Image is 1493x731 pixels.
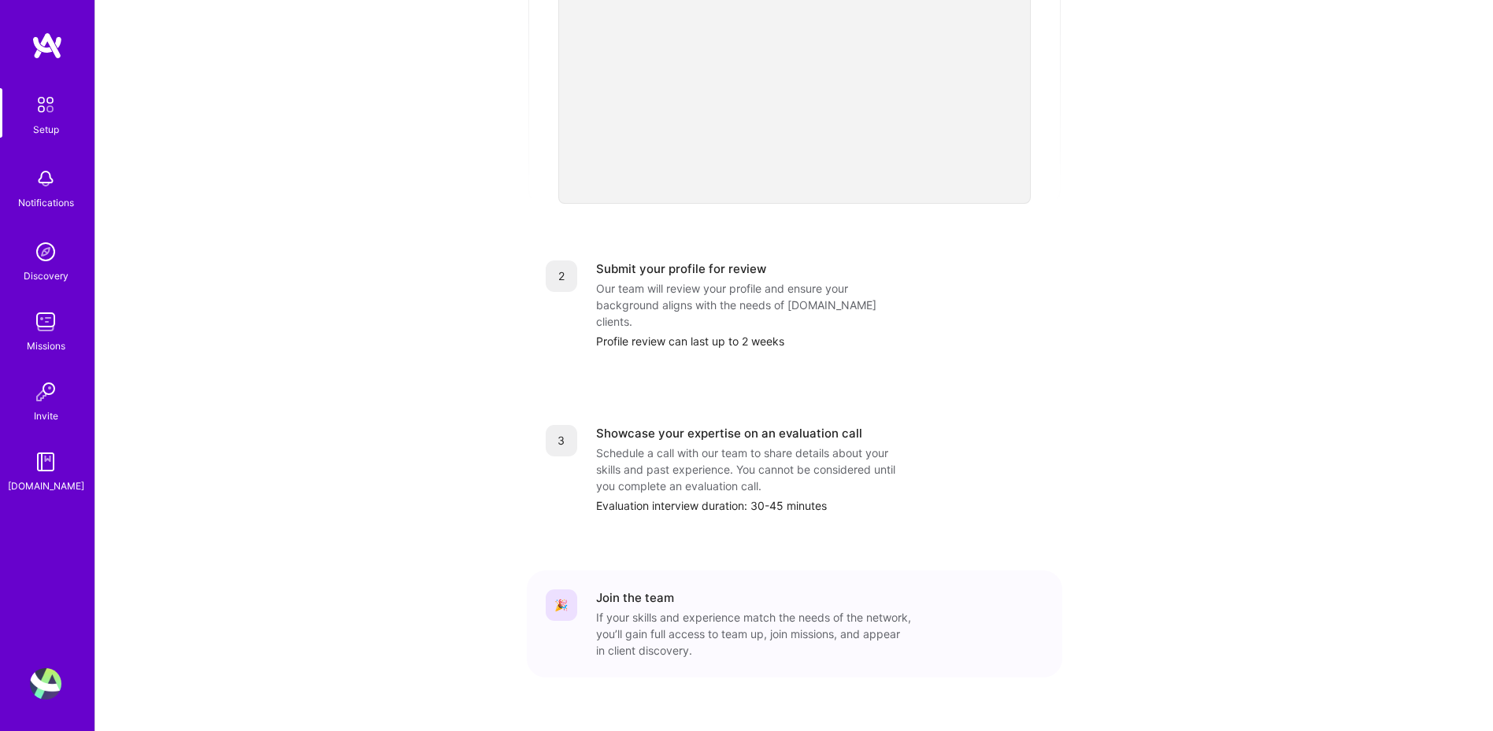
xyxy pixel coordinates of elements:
[546,425,577,456] div: 3
[30,306,61,338] img: teamwork
[33,121,59,138] div: Setup
[596,280,911,330] div: Our team will review your profile and ensure your background aligns with the needs of [DOMAIN_NAM...
[596,589,674,606] div: Join the team
[8,478,84,494] div: [DOMAIN_NAME]
[30,163,61,194] img: bell
[546,589,577,621] div: 🎉
[30,668,61,700] img: User Avatar
[27,338,65,354] div: Missions
[596,425,862,441] div: Showcase your expertise on an evaluation call
[26,668,65,700] a: User Avatar
[596,445,911,494] div: Schedule a call with our team to share details about your skills and past experience. You cannot ...
[546,260,577,292] div: 2
[596,260,766,277] div: Submit your profile for review
[30,446,61,478] img: guide book
[31,31,63,60] img: logo
[29,88,62,121] img: setup
[596,333,1043,349] div: Profile review can last up to 2 weeks
[24,268,69,284] div: Discovery
[34,408,58,424] div: Invite
[18,194,74,211] div: Notifications
[596,609,911,659] div: If your skills and experience match the needs of the network, you’ll gain full access to team up,...
[30,376,61,408] img: Invite
[596,497,1043,514] div: Evaluation interview duration: 30-45 minutes
[30,236,61,268] img: discovery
